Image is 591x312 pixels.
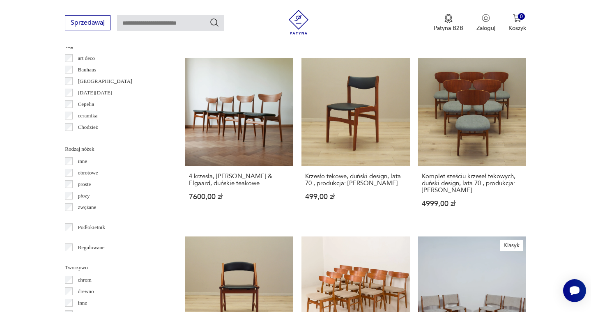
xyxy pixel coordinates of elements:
[513,14,521,22] img: Ikona koszyka
[65,21,110,26] a: Sprzedawaj
[508,14,526,32] button: 0Koszyk
[189,173,290,187] h3: 4 krzesła, [PERSON_NAME] & Elgaard, duńskie teakowe
[78,65,97,74] p: Bauhaus
[78,111,98,120] p: ceramika
[444,14,453,23] img: Ikona medalu
[78,275,92,284] p: chrom
[482,14,490,22] img: Ikonka użytkownika
[305,173,406,187] h3: Krzesło tekowe, duński design, lata 70., produkcja: [PERSON_NAME]
[563,279,586,302] iframe: Smartsupp widget button
[422,173,522,194] h3: Komplet sześciu krzeseł tekowych, duński design, lata 70., produkcja: [PERSON_NAME]
[418,58,526,223] a: Komplet sześciu krzeseł tekowych, duński design, lata 70., produkcja: DaniaKomplet sześciu krzese...
[65,263,166,272] p: Tworzywo
[78,77,133,86] p: [GEOGRAPHIC_DATA]
[78,157,87,166] p: inne
[78,191,90,200] p: płozy
[476,14,495,32] button: Zaloguj
[78,243,105,252] p: Regulowane
[434,14,463,32] button: Patyna B2B
[78,168,98,177] p: obrotowe
[78,223,105,232] p: Podłokietnik
[78,88,113,97] p: [DATE][DATE]
[434,24,463,32] p: Patyna B2B
[185,58,293,223] a: 4 krzesła, Schonning & Elgaard, duńskie teakowe4 krzesła, [PERSON_NAME] & Elgaard, duńskie teakow...
[78,287,94,296] p: drewno
[78,203,97,212] p: zwężane
[65,15,110,30] button: Sprzedawaj
[434,14,463,32] a: Ikona medaluPatyna B2B
[65,145,166,154] p: Rodzaj nóżek
[518,13,525,20] div: 0
[78,100,94,109] p: Cepelia
[78,123,98,132] p: Chodzież
[78,54,95,63] p: art deco
[422,200,522,207] p: 4999,00 zł
[189,193,290,200] p: 7600,00 zł
[78,180,91,189] p: proste
[508,24,526,32] p: Koszyk
[209,18,219,28] button: Szukaj
[286,10,311,34] img: Patyna - sklep z meblami i dekoracjami vintage
[301,58,409,223] a: Krzesło tekowe, duński design, lata 70., produkcja: DaniaKrzesło tekowe, duński design, lata 70.,...
[305,193,406,200] p: 499,00 zł
[78,298,87,307] p: inne
[476,24,495,32] p: Zaloguj
[78,134,98,143] p: Ćmielów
